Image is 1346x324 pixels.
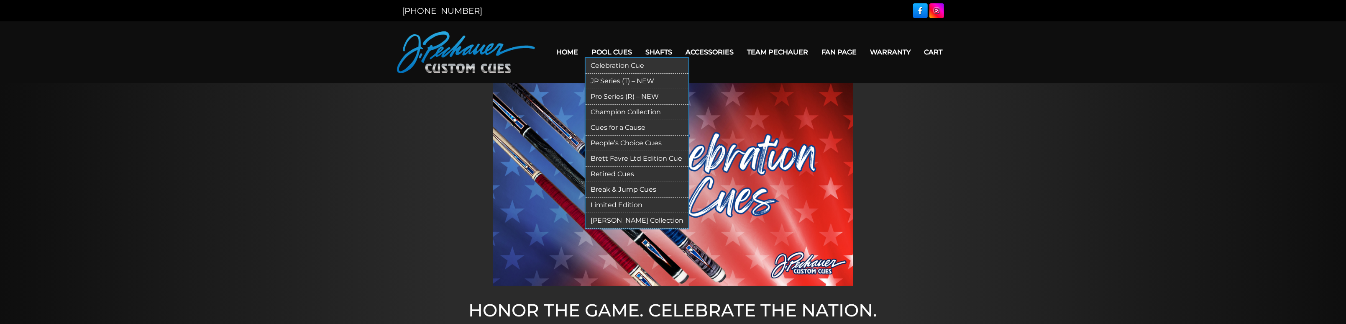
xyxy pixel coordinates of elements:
a: Shafts [639,41,679,63]
a: Retired Cues [586,167,688,182]
a: Cart [917,41,949,63]
a: Brett Favre Ltd Edition Cue [586,151,688,167]
a: [PERSON_NAME] Collection [586,213,688,229]
a: Pro Series (R) – NEW [586,89,688,105]
a: Warranty [863,41,917,63]
a: Home [550,41,585,63]
a: [PHONE_NUMBER] [402,6,482,16]
a: Team Pechauer [740,41,815,63]
a: Celebration Cue [586,58,688,74]
a: Cues for a Cause [586,120,688,136]
img: Pechauer Custom Cues [397,31,535,73]
a: Champion Collection [586,105,688,120]
a: People’s Choice Cues [586,136,688,151]
a: Limited Edition [586,198,688,213]
a: Pool Cues [585,41,639,63]
a: Accessories [679,41,740,63]
a: Break & Jump Cues [586,182,688,198]
a: JP Series (T) – NEW [586,74,688,89]
a: Fan Page [815,41,863,63]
